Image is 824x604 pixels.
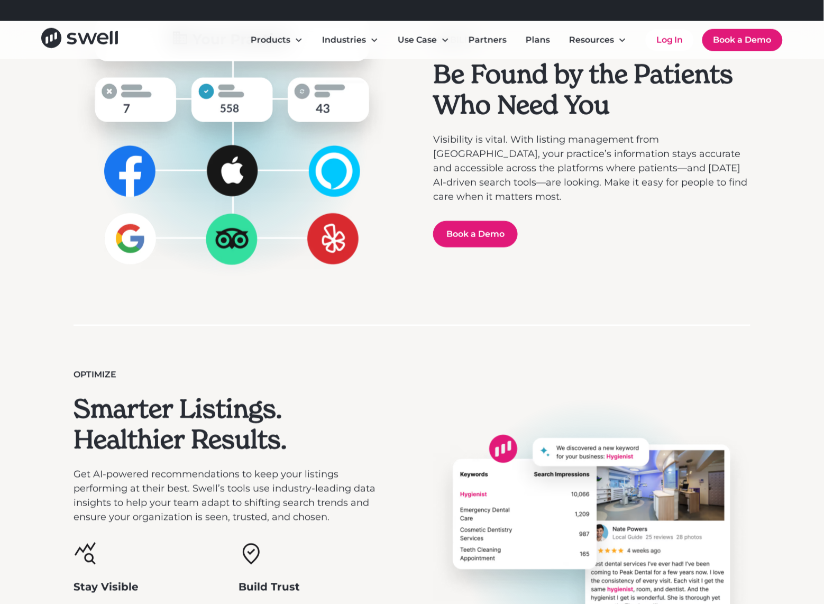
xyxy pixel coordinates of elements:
[433,59,750,120] h2: Be Found by the Patients Who Need You
[242,30,312,51] div: Products
[41,28,118,52] a: home
[517,30,559,51] a: Plans
[74,580,226,594] h3: Stay Visible
[251,34,290,47] div: Products
[322,34,366,47] div: Industries
[460,30,515,51] a: Partners
[74,468,391,525] p: Get AI-powered recommendations to keep your listings performing at their best. Swell’s tools use ...
[74,369,116,381] div: Optimize
[702,29,783,51] a: Book a Demo
[569,34,614,47] div: Resources
[646,30,694,51] a: Log In
[561,30,635,51] div: Resources
[398,34,437,47] div: Use Case
[314,30,387,51] div: Industries
[433,133,750,204] p: Visibility is vital. With listing management from [GEOGRAPHIC_DATA], your practice’s information ...
[433,221,518,248] a: Book a Demo
[74,394,391,455] h2: Smarter Listings. Healthier Results.
[239,580,391,594] h3: Build Trust
[389,30,458,51] div: Use Case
